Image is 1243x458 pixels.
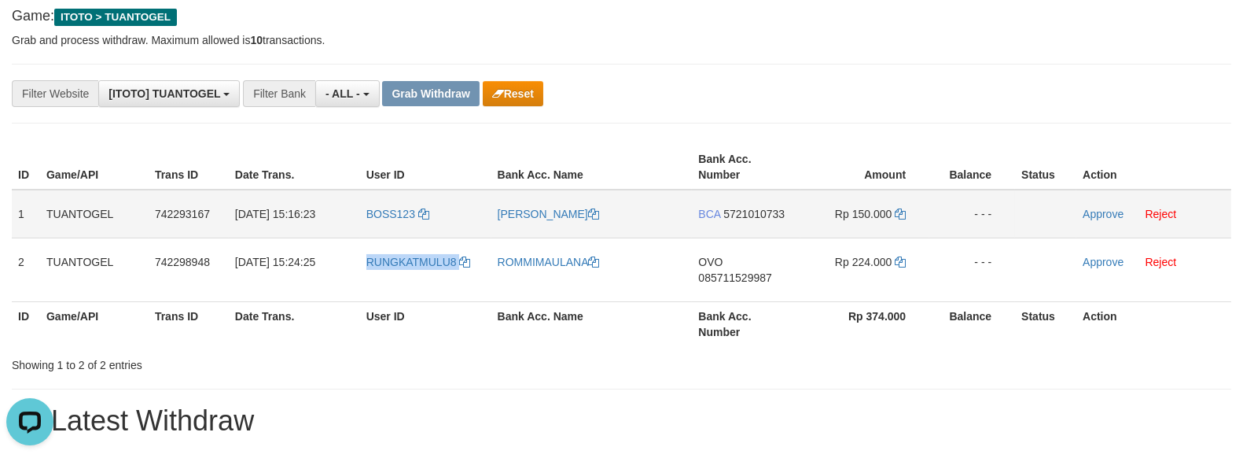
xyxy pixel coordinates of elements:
th: Date Trans. [229,301,360,346]
a: Approve [1083,208,1123,220]
th: Game/API [40,145,149,190]
th: Balance [929,145,1015,190]
button: Reset [483,81,543,106]
th: Bank Acc. Name [491,301,693,346]
span: BOSS123 [366,208,415,220]
strong: 10 [250,34,263,46]
td: - - - [929,190,1015,238]
th: Trans ID [149,301,229,346]
th: Bank Acc. Number [692,145,800,190]
span: BCA [698,208,720,220]
span: [DATE] 15:16:23 [235,208,315,220]
th: ID [12,301,40,346]
th: Balance [929,301,1015,346]
td: 1 [12,190,40,238]
p: Grab and process withdraw. Maximum allowed is transactions. [12,32,1231,48]
div: Showing 1 to 2 of 2 entries [12,351,506,373]
th: Bank Acc. Name [491,145,693,190]
button: [ITOTO] TUANTOGEL [98,80,240,107]
span: ITOTO > TUANTOGEL [54,9,177,26]
button: Grab Withdraw [382,81,479,106]
span: Copy 5721010733 to clipboard [723,208,785,220]
td: 2 [12,238,40,301]
td: TUANTOGEL [40,190,149,238]
th: User ID [360,145,491,190]
th: Action [1076,145,1231,190]
span: Rp 224.000 [835,256,892,268]
th: ID [12,145,40,190]
a: Reject [1146,256,1177,268]
span: OVO [698,256,723,268]
th: Date Trans. [229,145,360,190]
span: - ALL - [325,87,360,100]
button: - ALL - [315,80,379,107]
a: Approve [1083,256,1123,268]
td: TUANTOGEL [40,238,149,301]
a: RUNGKATMULU8 [366,256,471,268]
a: Reject [1146,208,1177,220]
span: Copy 085711529987 to clipboard [698,271,771,284]
th: Game/API [40,301,149,346]
th: Status [1015,145,1076,190]
th: Amount [800,145,929,190]
div: Filter Bank [243,80,315,107]
th: Action [1076,301,1231,346]
h4: Game: [12,9,1231,24]
span: 742298948 [155,256,210,268]
th: Bank Acc. Number [692,301,800,346]
span: [DATE] 15:24:25 [235,256,315,268]
span: RUNGKATMULU8 [366,256,457,268]
th: Rp 374.000 [800,301,929,346]
span: Rp 150.000 [835,208,892,220]
th: Status [1015,301,1076,346]
span: 742293167 [155,208,210,220]
th: User ID [360,301,491,346]
button: Open LiveChat chat widget [6,6,53,54]
a: BOSS123 [366,208,429,220]
h1: 15 Latest Withdraw [12,405,1231,437]
div: Filter Website [12,80,98,107]
a: ROMMIMAULANA [498,256,600,268]
a: Copy 224000 to clipboard [895,256,906,268]
a: Copy 150000 to clipboard [895,208,906,220]
span: [ITOTO] TUANTOGEL [108,87,220,100]
th: Trans ID [149,145,229,190]
td: - - - [929,238,1015,301]
a: [PERSON_NAME] [498,208,599,220]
